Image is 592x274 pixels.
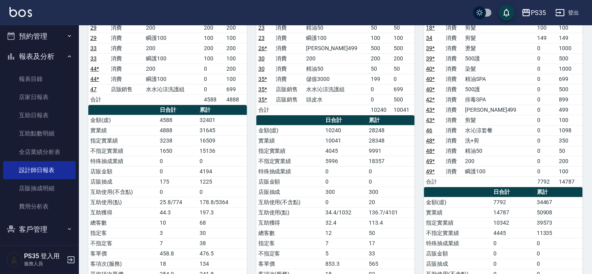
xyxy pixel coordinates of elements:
[552,6,583,20] button: 登出
[557,166,583,176] td: 100
[88,259,158,269] td: 客項次(服務)
[198,105,247,115] th: 累計
[9,7,32,17] img: Logo
[535,259,583,269] td: 0
[392,33,415,43] td: 100
[90,86,97,92] a: 47
[424,259,491,269] td: 店販抽成
[90,24,97,31] a: 29
[256,197,324,207] td: 互助使用(不含點)
[158,259,198,269] td: 18
[198,115,247,125] td: 32401
[202,33,224,43] td: 100
[3,143,76,161] a: 全店業績分析表
[369,64,392,74] td: 50
[158,238,198,248] td: 7
[424,248,491,259] td: 店販金額
[158,248,198,259] td: 458.8
[535,218,583,228] td: 39573
[224,23,247,33] td: 200
[369,33,392,43] td: 100
[392,53,415,64] td: 200
[499,5,514,21] button: save
[557,84,583,94] td: 500
[557,156,583,166] td: 200
[158,115,198,125] td: 4588
[198,166,247,176] td: 4194
[304,43,369,53] td: [PERSON_NAME]499
[491,259,535,269] td: 0
[367,238,415,248] td: 17
[3,26,76,47] button: 預約管理
[444,84,463,94] td: 消費
[463,166,535,176] td: 瞬護100
[202,84,224,94] td: 0
[3,197,76,216] a: 費用分析表
[463,64,535,74] td: 染髮
[90,45,97,51] a: 33
[158,105,198,115] th: 日合計
[367,218,415,228] td: 113.4
[323,197,367,207] td: 0
[256,135,324,146] td: 實業績
[367,259,415,269] td: 565
[144,43,202,53] td: 200
[274,64,304,74] td: 消費
[444,125,463,135] td: 消費
[109,84,144,94] td: 店販銷售
[367,146,415,156] td: 9991
[463,146,535,156] td: 精油50
[304,33,369,43] td: 瞬護100
[258,35,265,41] a: 23
[367,248,415,259] td: 33
[424,228,491,238] td: 不指定實業績
[392,94,415,105] td: 500
[304,53,369,64] td: 200
[531,8,546,18] div: PS35
[392,23,415,33] td: 50
[274,53,304,64] td: 消費
[88,248,158,259] td: 客單價
[304,84,369,94] td: 水水沁涼洗護組
[535,156,557,166] td: 0
[274,43,304,53] td: 消費
[258,55,265,62] a: 30
[392,64,415,74] td: 50
[109,23,144,33] td: 消費
[256,166,324,176] td: 特殊抽成業績
[256,218,324,228] td: 互助獲得
[144,64,202,74] td: 200
[557,74,583,84] td: 699
[444,33,463,43] td: 消費
[202,43,224,53] td: 200
[535,146,557,156] td: 0
[535,125,557,135] td: 0
[3,219,76,240] button: 客戶管理
[392,84,415,94] td: 699
[198,218,247,228] td: 68
[426,127,432,133] a: 46
[109,53,144,64] td: 消費
[256,176,324,187] td: 店販金額
[557,115,583,125] td: 100
[535,23,557,33] td: 100
[90,55,97,62] a: 33
[144,84,202,94] td: 水水沁涼洗護組
[535,238,583,248] td: 0
[224,43,247,53] td: 200
[198,187,247,197] td: 0
[491,207,535,218] td: 14787
[369,23,392,33] td: 50
[535,33,557,43] td: 149
[367,125,415,135] td: 28248
[202,23,224,33] td: 200
[463,43,535,53] td: 燙髮
[88,156,158,166] td: 特殊抽成業績
[274,33,304,43] td: 消費
[224,33,247,43] td: 100
[444,146,463,156] td: 消費
[144,33,202,43] td: 瞬護100
[424,176,443,187] td: 合計
[198,248,247,259] td: 476.5
[463,74,535,84] td: 精油SPA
